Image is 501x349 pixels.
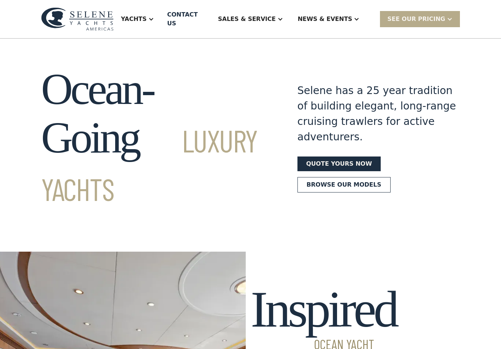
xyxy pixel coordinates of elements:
[41,7,114,31] img: logo
[297,177,391,193] a: Browse our models
[167,10,205,28] div: Contact US
[387,15,445,24] div: SEE Our Pricing
[41,65,271,211] h1: Ocean-Going
[298,15,352,24] div: News & EVENTS
[297,156,381,171] a: Quote yours now
[211,4,290,34] div: Sales & Service
[297,83,460,145] div: Selene has a 25 year tradition of building elegant, long-range cruising trawlers for active adven...
[218,15,275,24] div: Sales & Service
[114,4,161,34] div: Yachts
[380,11,460,27] div: SEE Our Pricing
[121,15,147,24] div: Yachts
[41,122,257,207] span: Luxury Yachts
[290,4,367,34] div: News & EVENTS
